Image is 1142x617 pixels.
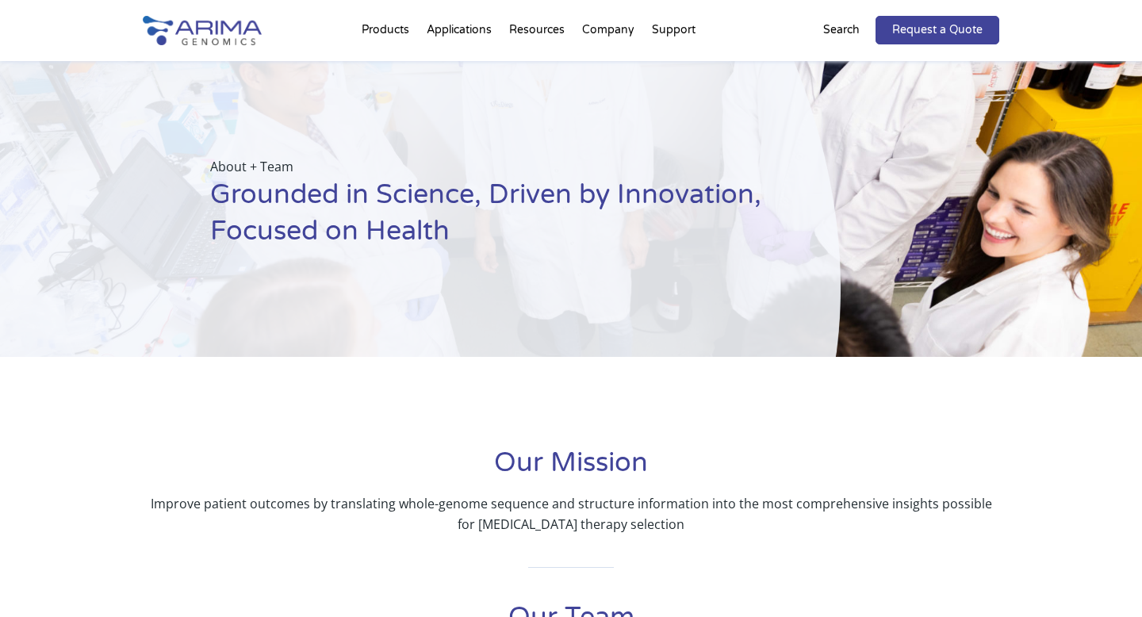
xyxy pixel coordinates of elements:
img: Arima-Genomics-logo [143,16,262,45]
p: Improve patient outcomes by translating whole-genome sequence and structure information into the ... [143,493,999,535]
h1: Grounded in Science, Driven by Innovation, Focused on Health [210,177,761,262]
a: Request a Quote [876,16,999,44]
h1: Our Mission [143,445,999,493]
p: About + Team [210,156,761,177]
p: Search [823,20,860,40]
